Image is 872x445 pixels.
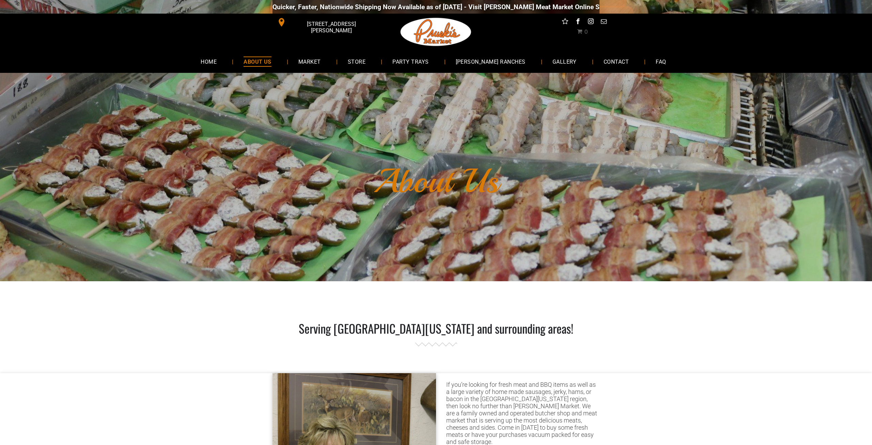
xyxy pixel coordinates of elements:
img: Pruski-s+Market+HQ+Logo2-1920w.png [399,14,473,50]
span: 0 [584,29,588,35]
a: FAQ [645,52,676,70]
a: GALLERY [542,52,587,70]
div: Serving [GEOGRAPHIC_DATA][US_STATE] and surrounding areas! [272,319,599,337]
a: Social network [561,17,570,28]
font: About Us [373,160,499,202]
a: facebook [574,17,582,28]
a: ABOUT US [233,52,282,70]
a: CONTACT [593,52,639,70]
a: MARKET [288,52,331,70]
a: [PERSON_NAME] RANCHES [446,52,536,70]
a: STORE [338,52,376,70]
a: PARTY TRAYS [382,52,439,70]
span: [STREET_ADDRESS][PERSON_NAME] [287,17,375,37]
a: HOME [190,52,227,70]
a: [STREET_ADDRESS][PERSON_NAME] [272,17,377,28]
a: instagram [587,17,595,28]
a: email [599,17,608,28]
